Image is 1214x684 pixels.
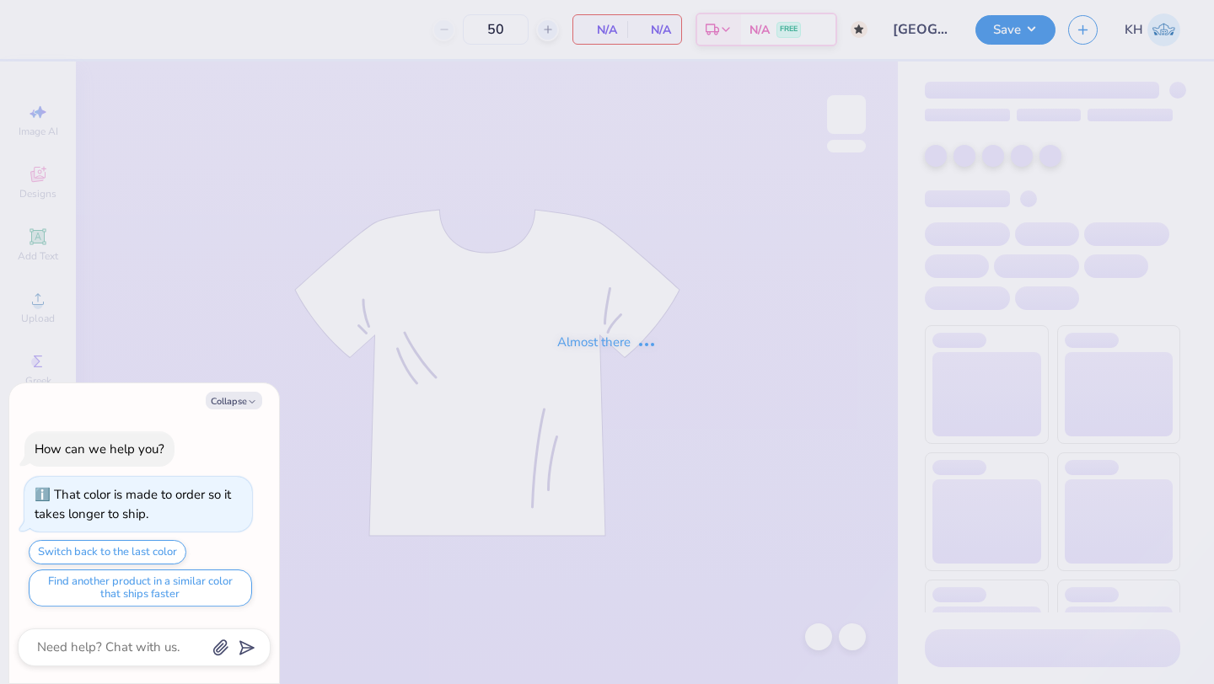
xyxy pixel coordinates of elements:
div: Almost there [557,333,657,352]
button: Find another product in a similar color that ships faster [29,569,252,607]
div: That color is made to order so it takes longer to ship. [35,486,231,522]
button: Switch back to the last color [29,540,186,564]
button: Collapse [206,392,262,409]
div: How can we help you? [35,441,164,457]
